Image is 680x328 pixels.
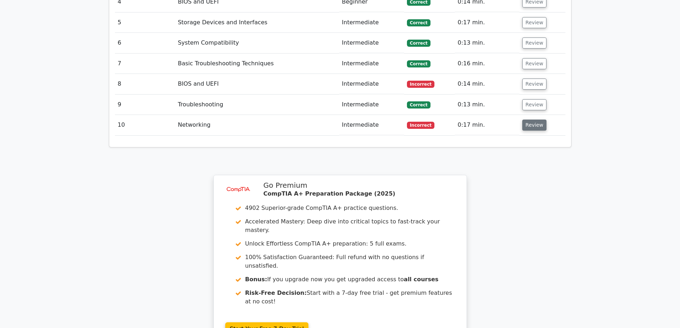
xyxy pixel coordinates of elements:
[522,37,546,49] button: Review
[175,12,339,33] td: Storage Devices and Interfaces
[407,101,430,109] span: Correct
[522,79,546,90] button: Review
[407,40,430,47] span: Correct
[522,58,546,69] button: Review
[455,115,519,135] td: 0:17 min.
[115,12,175,33] td: 5
[339,33,404,53] td: Intermediate
[175,54,339,74] td: Basic Troubleshooting Techniques
[175,95,339,115] td: Troubleshooting
[115,115,175,135] td: 10
[339,115,404,135] td: Intermediate
[339,74,404,94] td: Intermediate
[339,95,404,115] td: Intermediate
[175,33,339,53] td: System Compatibility
[522,120,546,131] button: Review
[407,60,430,67] span: Correct
[455,74,519,94] td: 0:14 min.
[522,17,546,28] button: Review
[455,54,519,74] td: 0:16 min.
[339,12,404,33] td: Intermediate
[407,19,430,26] span: Correct
[115,33,175,53] td: 6
[175,74,339,94] td: BIOS and UEFI
[522,99,546,110] button: Review
[407,122,434,129] span: Incorrect
[455,95,519,115] td: 0:13 min.
[175,115,339,135] td: Networking
[455,33,519,53] td: 0:13 min.
[339,54,404,74] td: Intermediate
[115,54,175,74] td: 7
[455,12,519,33] td: 0:17 min.
[407,81,434,88] span: Incorrect
[115,74,175,94] td: 8
[115,95,175,115] td: 9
